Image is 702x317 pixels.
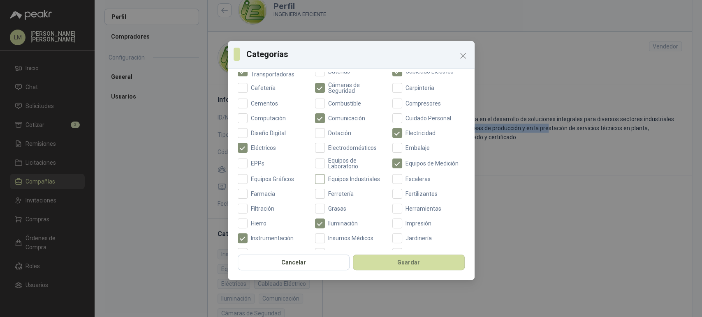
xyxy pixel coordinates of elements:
span: Ferretería [325,191,357,197]
span: Equipos de Laboratorio [325,158,387,169]
span: Cuidado Personal [402,115,454,121]
span: Equipos de Medición [402,161,462,166]
span: Electricidad [402,130,439,136]
span: Jardinería [402,235,435,241]
span: Electrodomésticos [325,145,380,151]
h3: Categorías [246,48,469,60]
button: Cancelar [238,255,350,270]
span: Filtración [248,206,278,211]
span: Carpintería [402,85,438,91]
span: Hierro [248,221,270,226]
span: Bandas Transportadoras [248,66,310,77]
span: Farmacia [248,191,278,197]
button: Close [456,49,470,62]
span: Diseño Digital [248,130,289,136]
span: Eléctricos [248,145,279,151]
span: Cámaras de Seguridad [325,82,387,94]
span: Equipos Industriales [325,176,383,182]
span: Baterías [325,69,353,74]
span: Combustible [325,101,364,106]
span: Grasas [325,206,350,211]
span: Computación [248,115,289,121]
span: Equipos Gráficos [248,176,297,182]
span: Herramientas [402,206,445,211]
span: Escaleras [402,176,434,182]
span: Comunicación [325,115,368,121]
span: Instrumentación [248,235,297,241]
span: Compresores [402,101,444,106]
span: Embalaje [402,145,433,151]
span: Fertilizantes [402,191,441,197]
span: Cementos [248,101,281,106]
span: Cableado Eléctrico [402,69,457,74]
span: Iluminación [325,221,361,226]
button: Guardar [353,255,465,270]
span: Impresión [402,221,435,226]
span: Cafetería [248,85,279,91]
span: Dotación [325,130,354,136]
span: EPPs [248,161,268,166]
span: Insumos Médicos [325,235,377,241]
